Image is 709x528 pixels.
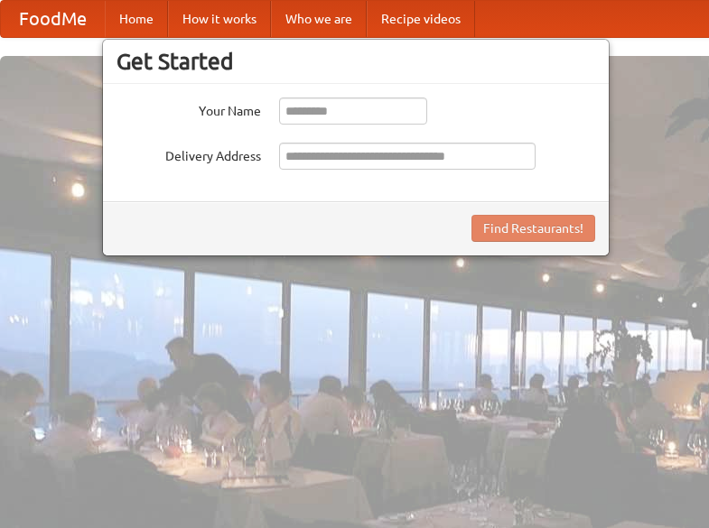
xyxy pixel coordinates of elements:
[117,143,261,165] label: Delivery Address
[271,1,367,37] a: Who we are
[471,215,595,242] button: Find Restaurants!
[168,1,271,37] a: How it works
[367,1,475,37] a: Recipe videos
[1,1,105,37] a: FoodMe
[105,1,168,37] a: Home
[117,48,595,75] h3: Get Started
[117,97,261,120] label: Your Name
